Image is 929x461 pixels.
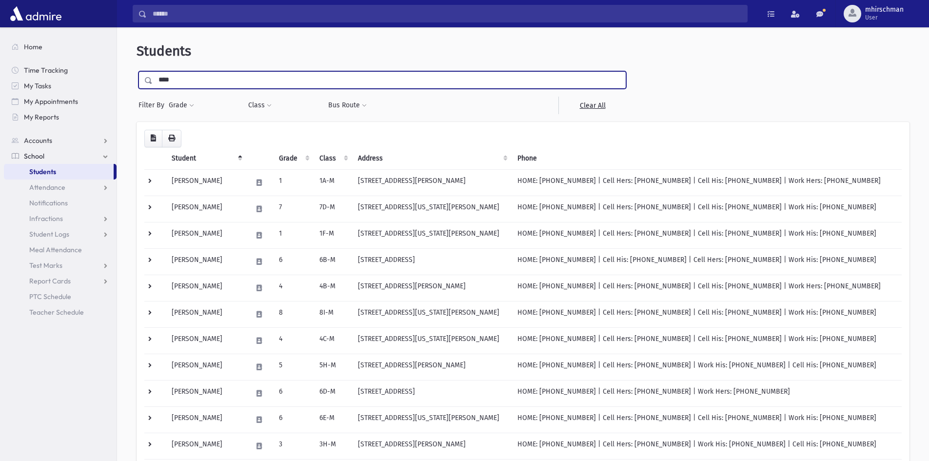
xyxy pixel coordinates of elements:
[4,273,117,289] a: Report Cards
[558,97,626,114] a: Clear All
[4,180,117,195] a: Attendance
[273,147,314,170] th: Grade: activate to sort column ascending
[4,39,117,55] a: Home
[4,148,117,164] a: School
[24,66,68,75] span: Time Tracking
[4,289,117,304] a: PTC Schedule
[4,133,117,148] a: Accounts
[166,354,246,380] td: [PERSON_NAME]
[4,94,117,109] a: My Appointments
[4,242,117,258] a: Meal Attendance
[314,354,352,380] td: 5H-M
[352,301,512,327] td: [STREET_ADDRESS][US_STATE][PERSON_NAME]
[166,327,246,354] td: [PERSON_NAME]
[273,380,314,406] td: 6
[314,433,352,459] td: 3H-M
[352,275,512,301] td: [STREET_ADDRESS][PERSON_NAME]
[168,97,195,114] button: Grade
[273,327,314,354] td: 4
[24,113,59,121] span: My Reports
[314,327,352,354] td: 4C-M
[512,222,902,248] td: HOME: [PHONE_NUMBER] | Cell Hers: [PHONE_NUMBER] | Cell His: [PHONE_NUMBER] | Work His: [PHONE_NU...
[865,6,904,14] span: mhirschman
[273,433,314,459] td: 3
[4,62,117,78] a: Time Tracking
[29,199,68,207] span: Notifications
[352,222,512,248] td: [STREET_ADDRESS][US_STATE][PERSON_NAME]
[352,433,512,459] td: [STREET_ADDRESS][PERSON_NAME]
[352,169,512,196] td: [STREET_ADDRESS][PERSON_NAME]
[4,258,117,273] a: Test Marks
[352,248,512,275] td: [STREET_ADDRESS]
[4,226,117,242] a: Student Logs
[273,248,314,275] td: 6
[24,97,78,106] span: My Appointments
[166,196,246,222] td: [PERSON_NAME]
[328,97,367,114] button: Bus Route
[273,275,314,301] td: 4
[273,406,314,433] td: 6
[512,301,902,327] td: HOME: [PHONE_NUMBER] | Cell Hers: [PHONE_NUMBER] | Cell His: [PHONE_NUMBER] | Work His: [PHONE_NU...
[314,147,352,170] th: Class: activate to sort column ascending
[314,169,352,196] td: 1A-M
[4,164,114,180] a: Students
[166,147,246,170] th: Student: activate to sort column descending
[166,380,246,406] td: [PERSON_NAME]
[512,354,902,380] td: HOME: [PHONE_NUMBER] | Cell Hers: [PHONE_NUMBER] | Work His: [PHONE_NUMBER] | Cell His: [PHONE_NU...
[8,4,64,23] img: AdmirePro
[512,380,902,406] td: HOME: [PHONE_NUMBER] | Cell Hers: [PHONE_NUMBER] | Work Hers: [PHONE_NUMBER]
[352,196,512,222] td: [STREET_ADDRESS][US_STATE][PERSON_NAME]
[166,169,246,196] td: [PERSON_NAME]
[24,42,42,51] span: Home
[4,78,117,94] a: My Tasks
[166,248,246,275] td: [PERSON_NAME]
[314,196,352,222] td: 7D-M
[4,195,117,211] a: Notifications
[512,433,902,459] td: HOME: [PHONE_NUMBER] | Cell Hers: [PHONE_NUMBER] | Work His: [PHONE_NUMBER] | Cell His: [PHONE_NU...
[29,214,63,223] span: Infractions
[166,301,246,327] td: [PERSON_NAME]
[512,275,902,301] td: HOME: [PHONE_NUMBER] | Cell Hers: [PHONE_NUMBER] | Cell His: [PHONE_NUMBER] | Work Hers: [PHONE_N...
[314,275,352,301] td: 4B-M
[273,354,314,380] td: 5
[29,292,71,301] span: PTC Schedule
[24,136,52,145] span: Accounts
[166,275,246,301] td: [PERSON_NAME]
[314,301,352,327] td: 8I-M
[29,230,69,239] span: Student Logs
[314,222,352,248] td: 1F-M
[865,14,904,21] span: User
[273,222,314,248] td: 1
[24,152,44,160] span: School
[314,248,352,275] td: 6B-M
[4,304,117,320] a: Teacher Schedule
[29,183,65,192] span: Attendance
[273,169,314,196] td: 1
[273,301,314,327] td: 8
[314,380,352,406] td: 6D-M
[138,100,168,110] span: Filter By
[29,261,62,270] span: Test Marks
[352,406,512,433] td: [STREET_ADDRESS][US_STATE][PERSON_NAME]
[144,130,162,147] button: CSV
[314,406,352,433] td: 6E-M
[512,327,902,354] td: HOME: [PHONE_NUMBER] | Cell Hers: [PHONE_NUMBER] | Cell His: [PHONE_NUMBER] | Work His: [PHONE_NU...
[273,196,314,222] td: 7
[166,406,246,433] td: [PERSON_NAME]
[24,81,51,90] span: My Tasks
[512,147,902,170] th: Phone
[248,97,272,114] button: Class
[29,277,71,285] span: Report Cards
[162,130,181,147] button: Print
[147,5,747,22] input: Search
[352,380,512,406] td: [STREET_ADDRESS]
[166,222,246,248] td: [PERSON_NAME]
[352,354,512,380] td: [STREET_ADDRESS][PERSON_NAME]
[137,43,191,59] span: Students
[29,167,56,176] span: Students
[4,211,117,226] a: Infractions
[29,245,82,254] span: Meal Attendance
[166,433,246,459] td: [PERSON_NAME]
[512,196,902,222] td: HOME: [PHONE_NUMBER] | Cell Hers: [PHONE_NUMBER] | Cell His: [PHONE_NUMBER] | Work His: [PHONE_NU...
[512,248,902,275] td: HOME: [PHONE_NUMBER] | Cell His: [PHONE_NUMBER] | Cell Hers: [PHONE_NUMBER] | Work His: [PHONE_NU...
